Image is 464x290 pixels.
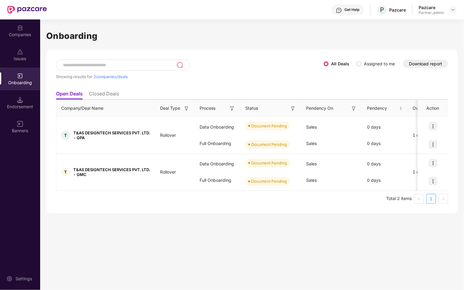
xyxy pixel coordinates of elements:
button: left [414,194,424,204]
span: Sales [306,178,317,183]
div: Get Help [344,7,359,12]
div: 1 days [408,169,459,175]
img: svg+xml;base64,PHN2ZyB3aWR0aD0iMTYiIGhlaWdodD0iMTYiIHZpZXdCb3g9IjAgMCAxNiAxNiIgZmlsbD0ibm9uZSIgeG... [17,121,23,127]
label: Assigned to me [364,61,395,66]
div: T [61,131,70,140]
div: Full Onboarding [195,135,240,152]
span: Status [245,105,258,112]
span: T&AS DESIGNTECH SERVICES PVT. LTD. - GPA [73,130,150,140]
span: right [441,197,445,201]
img: svg+xml;base64,PHN2ZyB3aWR0aD0iMTYiIGhlaWdodD0iMTYiIHZpZXdCb3g9IjAgMCAxNiAxNiIgZmlsbD0ibm9uZSIgeG... [290,105,296,112]
span: Rollover [155,169,181,174]
span: Sales [306,141,317,146]
div: Document Pending [251,141,287,147]
li: Previous Page [414,194,424,204]
th: Action [418,100,448,117]
img: svg+xml;base64,PHN2ZyBpZD0iQ29tcGFuaWVzIiB4bWxucz0iaHR0cDovL3d3dy53My5vcmcvMjAwMC9zdmciIHdpZHRoPS... [17,25,23,31]
div: 1 days [408,132,459,139]
label: All Deals [331,61,349,66]
img: svg+xml;base64,PHN2ZyB3aWR0aD0iMTYiIGhlaWdodD0iMTYiIHZpZXdCb3g9IjAgMCAxNiAxNiIgZmlsbD0ibm9uZSIgeG... [183,105,190,112]
li: Open Deals [56,91,83,99]
img: svg+xml;base64,PHN2ZyB3aWR0aD0iMTQuNSIgaGVpZ2h0PSIxNC41IiB2aWV3Qm94PSIwIDAgMTYgMTYiIGZpbGw9Im5vbm... [17,97,23,103]
div: Document Pending [251,160,287,166]
div: T [61,167,70,177]
button: right [438,194,448,204]
h1: Onboarding [46,29,458,43]
span: Rollover [155,133,181,138]
img: New Pazcare Logo [7,6,47,14]
img: icon [429,159,437,167]
div: Document Pending [251,123,287,129]
li: Next Page [438,194,448,204]
span: Sales [306,161,317,166]
img: svg+xml;base64,PHN2ZyB3aWR0aD0iMTYiIGhlaWdodD0iMTYiIHZpZXdCb3g9IjAgMCAxNiAxNiIgZmlsbD0ibm9uZSIgeG... [351,105,357,112]
th: Pendency [362,100,408,117]
div: 0 days [362,119,408,135]
span: 2 companies/deals [93,74,128,79]
div: Showing results for [56,74,324,79]
div: Pazcare [419,5,444,10]
div: Data Onboarding [195,119,240,135]
span: Process [200,105,215,112]
span: left [417,197,421,201]
img: svg+xml;base64,PHN2ZyB3aWR0aD0iMjAiIGhlaWdodD0iMjAiIHZpZXdCb3g9IjAgMCAyMCAyMCIgZmlsbD0ibm9uZSIgeG... [17,73,23,79]
div: 0 days [362,156,408,172]
div: Document Pending [251,178,287,184]
span: Pendency On [306,105,333,112]
img: svg+xml;base64,PHN2ZyBpZD0iU2V0dGluZy0yMHgyMCIgeG1sbnM9Imh0dHA6Ly93d3cudzMub3JnLzIwMDAvc3ZnIiB3aW... [6,276,12,282]
span: T&AS DESIGNTECH SERVICES PVT. LTD. - GMC [73,167,150,177]
div: 0 days [362,135,408,152]
li: Closed Deals [89,91,119,99]
img: svg+xml;base64,PHN2ZyBpZD0iSGVscC0zMngzMiIgeG1sbnM9Imh0dHA6Ly93d3cudzMub3JnLzIwMDAvc3ZnIiB3aWR0aD... [336,7,342,13]
span: Sales [306,124,317,129]
div: Settings [14,276,34,282]
img: icon [429,177,437,185]
span: Deal Type [160,105,180,112]
th: Overall Pendency [408,100,459,117]
img: svg+xml;base64,PHN2ZyBpZD0iRHJvcGRvd24tMzJ4MzIiIHhtbG5zPSJodHRwOi8vd3d3LnczLm9yZy8yMDAwL3N2ZyIgd2... [451,7,455,12]
span: P [380,6,384,13]
img: svg+xml;base64,PHN2ZyB3aWR0aD0iMTYiIGhlaWdodD0iMTYiIHZpZXdCb3g9IjAgMCAxNiAxNiIgZmlsbD0ibm9uZSIgeG... [229,105,235,112]
div: Pazcare [389,7,406,13]
img: icon [429,140,437,149]
li: 1 [426,194,436,204]
img: svg+xml;base64,PHN2ZyBpZD0iSXNzdWVzX2Rpc2FibGVkIiB4bWxucz0iaHR0cDovL3d3dy53My5vcmcvMjAwMC9zdmciIH... [17,49,23,55]
img: svg+xml;base64,PHN2ZyB3aWR0aD0iMjQiIGhlaWdodD0iMjUiIHZpZXdCb3g9IjAgMCAyNCAyNSIgZmlsbD0ibm9uZSIgeG... [176,61,183,69]
div: 0 days [362,172,408,188]
img: icon [429,122,437,130]
div: Full Onboarding [195,172,240,188]
a: 1 [427,194,436,203]
th: Company/Deal Name [56,100,155,117]
li: Total 2 items [386,194,412,204]
span: Pendency [367,105,398,112]
button: Download report [403,60,448,68]
div: Partner_admin [419,10,444,15]
div: Data Onboarding [195,156,240,172]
